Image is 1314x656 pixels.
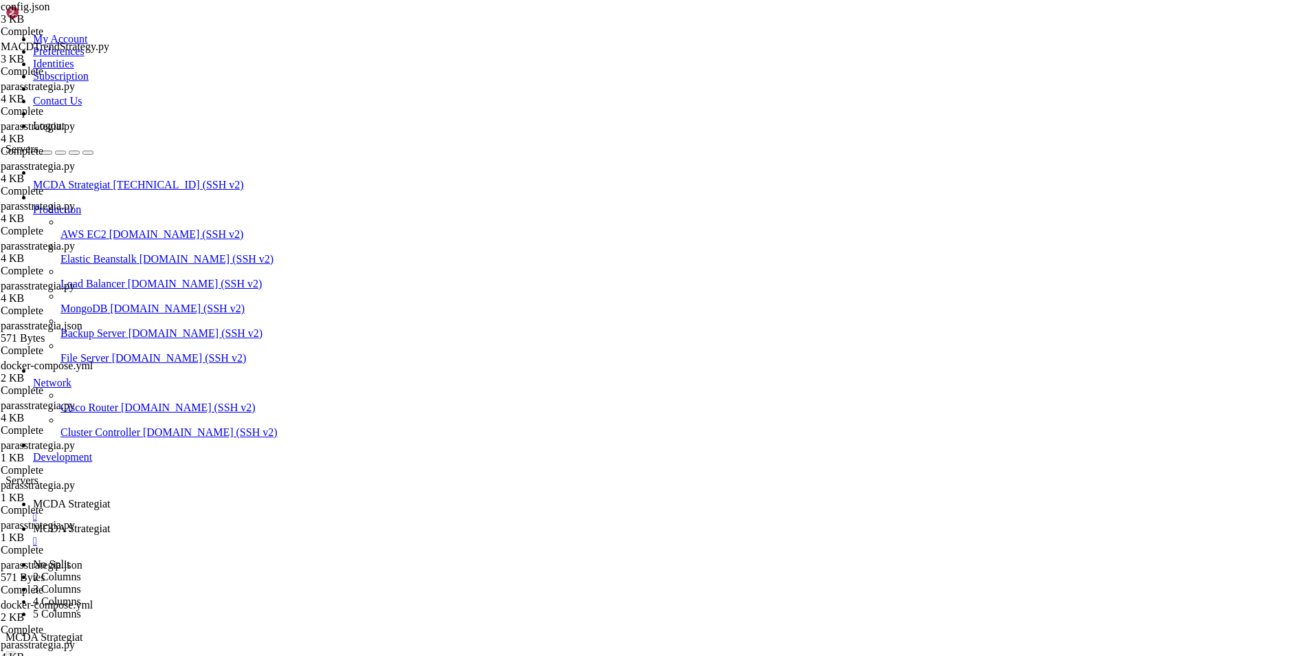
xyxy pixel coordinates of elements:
[1,145,131,157] div: Complete
[1,400,131,424] span: parasstrategia.py
[1,479,131,504] span: parasstrategia.py
[1,439,131,464] span: parasstrategia.py
[1,93,131,105] div: 4 KB
[1,384,131,397] div: Complete
[1,80,131,105] span: parasstrategia.py
[1,452,131,464] div: 1 KB
[1,559,82,571] span: parasstrategia.json
[1,41,109,52] span: MACDTrendStrategy.py
[1,80,75,92] span: parasstrategia.py
[1,173,131,185] div: 4 KB
[1,544,131,556] div: Complete
[1,624,131,636] div: Complete
[1,345,131,357] div: Complete
[1,160,75,172] span: parasstrategia.py
[1,320,82,331] span: parasstrategia.json
[1,492,131,504] div: 1 KB
[1,105,131,118] div: Complete
[1,120,75,132] span: parasstrategia.py
[1,252,131,265] div: 4 KB
[1,280,131,305] span: parasstrategia.py
[1,504,131,516] div: Complete
[1,519,75,531] span: parasstrategia.py
[1,360,93,371] span: docker-compose.yml
[1,240,75,252] span: parasstrategia.py
[1,599,93,611] span: docker-compose.yml
[1,25,131,38] div: Complete
[1,265,131,277] div: Complete
[1,280,75,292] span: parasstrategia.py
[1,200,75,212] span: parasstrategia.py
[1,160,131,185] span: parasstrategia.py
[1,584,131,596] div: Complete
[1,240,131,265] span: parasstrategia.py
[1,439,75,451] span: parasstrategia.py
[1,41,131,65] span: MACDTrendStrategy.py
[1,305,131,317] div: Complete
[1,571,131,584] div: 571 Bytes
[1,320,131,345] span: parasstrategia.json
[1,479,75,491] span: parasstrategia.py
[1,1,50,12] span: config.json
[1,53,131,65] div: 3 KB
[1,332,131,345] div: 571 Bytes
[1,559,131,584] span: parasstrategia.json
[1,360,131,384] span: docker-compose.yml
[1,372,131,384] div: 2 KB
[1,13,131,25] div: 3 KB
[1,200,131,225] span: parasstrategia.py
[1,212,131,225] div: 4 KB
[1,599,131,624] span: docker-compose.yml
[1,185,131,197] div: Complete
[1,400,75,411] span: parasstrategia.py
[1,424,131,437] div: Complete
[1,519,131,544] span: parasstrategia.py
[1,120,131,145] span: parasstrategia.py
[1,464,131,477] div: Complete
[1,639,75,650] span: parasstrategia.py
[1,133,131,145] div: 4 KB
[1,412,131,424] div: 4 KB
[1,611,131,624] div: 2 KB
[1,1,131,25] span: config.json
[1,225,131,237] div: Complete
[1,292,131,305] div: 4 KB
[1,65,131,78] div: Complete
[1,532,131,544] div: 1 KB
